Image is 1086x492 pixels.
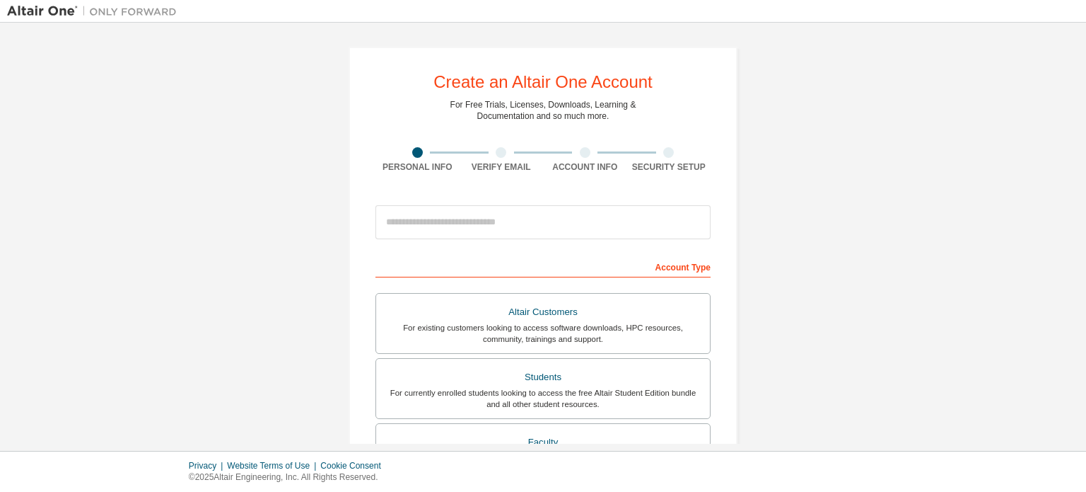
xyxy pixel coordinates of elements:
[385,322,701,345] div: For existing customers looking to access software downloads, HPC resources, community, trainings ...
[450,99,636,122] div: For Free Trials, Licenses, Downloads, Learning & Documentation and so much more.
[433,74,653,91] div: Create an Altair One Account
[320,460,389,471] div: Cookie Consent
[189,471,390,484] p: © 2025 Altair Engineering, Inc. All Rights Reserved.
[385,433,701,452] div: Faculty
[385,302,701,322] div: Altair Customers
[227,460,320,471] div: Website Terms of Use
[385,367,701,387] div: Students
[543,161,627,173] div: Account Info
[627,161,711,173] div: Security Setup
[375,161,460,173] div: Personal Info
[7,4,184,18] img: Altair One
[460,161,544,173] div: Verify Email
[385,387,701,410] div: For currently enrolled students looking to access the free Altair Student Edition bundle and all ...
[375,255,711,278] div: Account Type
[189,460,227,471] div: Privacy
